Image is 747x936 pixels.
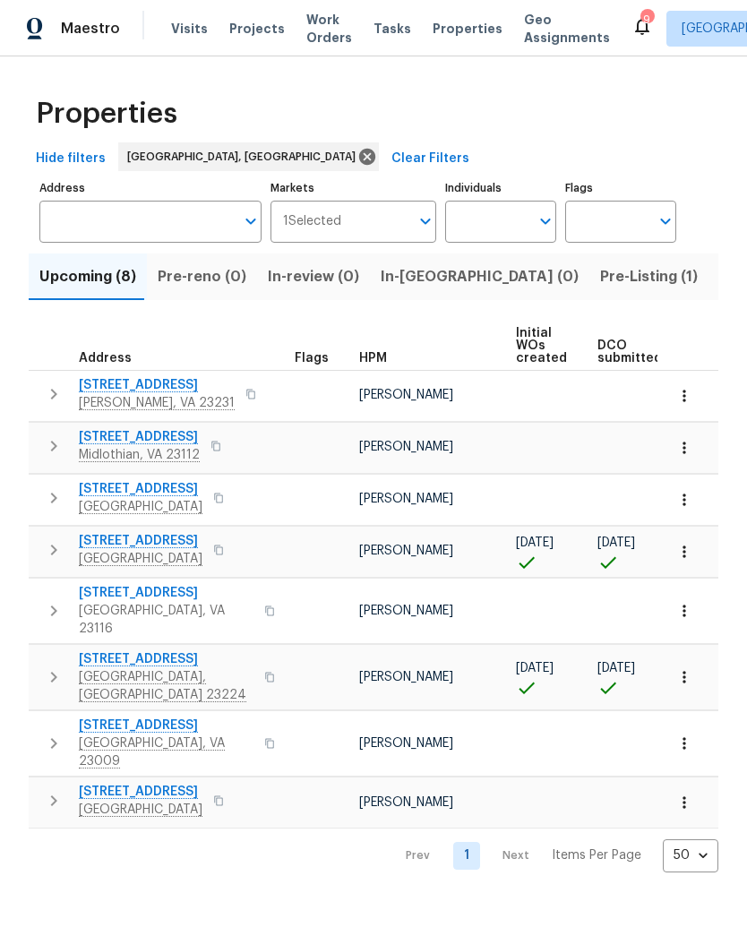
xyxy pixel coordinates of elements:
label: Address [39,183,262,193]
a: Goto page 1 [453,842,480,870]
span: Visits [171,20,208,38]
span: Pre-Listing (1) [600,264,698,289]
span: Flags [295,352,329,365]
button: Open [238,209,263,234]
span: Pre-reno (0) [158,264,246,289]
span: In-[GEOGRAPHIC_DATA] (0) [381,264,579,289]
span: [GEOGRAPHIC_DATA], [GEOGRAPHIC_DATA] [127,148,363,166]
button: Clear Filters [384,142,477,176]
span: Clear Filters [391,148,469,170]
span: 1 Selected [283,214,341,229]
span: Address [79,352,132,365]
span: [PERSON_NAME] [359,671,453,683]
span: [PERSON_NAME] [359,441,453,453]
span: [DATE] [597,537,635,549]
span: Projects [229,20,285,38]
span: Hide filters [36,148,106,170]
span: [PERSON_NAME] [359,605,453,617]
button: Hide filters [29,142,113,176]
span: [DATE] [516,662,554,674]
span: [PERSON_NAME] [359,389,453,401]
span: [PERSON_NAME] [359,796,453,809]
button: Open [413,209,438,234]
span: [PERSON_NAME] [359,545,453,557]
span: In-review (0) [268,264,359,289]
div: 9 [640,11,653,29]
span: Properties [36,105,177,123]
div: [GEOGRAPHIC_DATA], [GEOGRAPHIC_DATA] [118,142,379,171]
span: [GEOGRAPHIC_DATA], VA 23116 [79,602,253,638]
label: Flags [565,183,676,193]
span: [PERSON_NAME] [359,737,453,750]
span: Properties [433,20,502,38]
span: HPM [359,352,387,365]
button: Open [653,209,678,234]
span: Initial WOs created [516,327,567,365]
span: Maestro [61,20,120,38]
div: 50 [663,832,718,879]
label: Markets [270,183,437,193]
span: DCO submitted [597,339,662,365]
button: Open [533,209,558,234]
span: Upcoming (8) [39,264,136,289]
p: Items Per Page [552,846,641,864]
span: Work Orders [306,11,352,47]
span: [PERSON_NAME] [359,493,453,505]
nav: Pagination Navigation [389,839,718,872]
span: Geo Assignments [524,11,610,47]
span: Tasks [373,22,411,35]
label: Individuals [445,183,556,193]
span: [DATE] [516,537,554,549]
span: [STREET_ADDRESS] [79,584,253,602]
span: [DATE] [597,662,635,674]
